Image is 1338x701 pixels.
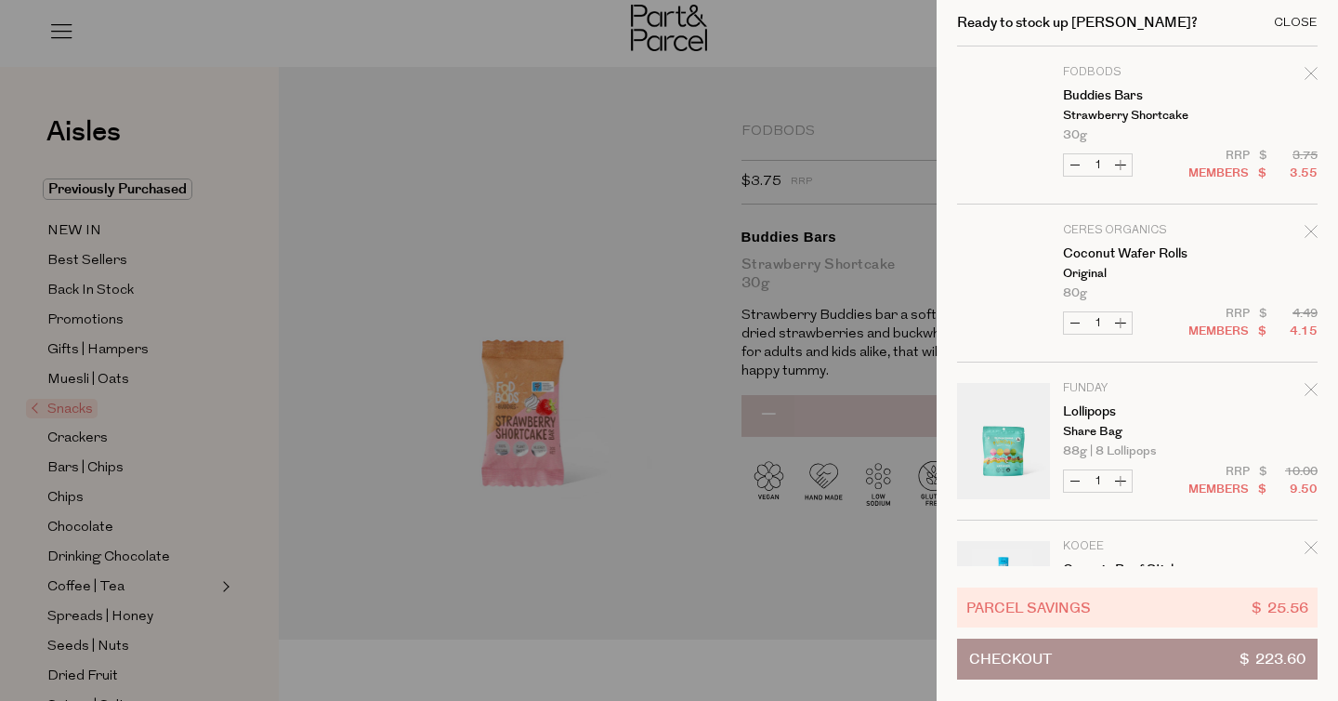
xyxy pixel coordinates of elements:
h2: Ready to stock up [PERSON_NAME]? [957,16,1198,30]
input: QTY Coconut Wafer Rolls [1086,312,1109,334]
input: QTY Lollipops [1086,470,1109,492]
a: Organic Beef Stick [1063,563,1207,576]
p: Strawberry Shortcake [1063,110,1207,122]
a: Lollipops [1063,405,1207,418]
span: 88g | 8 Lollipops [1063,445,1156,457]
button: Checkout$ 223.60 [957,639,1318,680]
div: Close [1274,17,1318,29]
input: QTY Buddies Bars [1086,154,1109,176]
p: Original [1063,268,1207,280]
div: Remove Buddies Bars [1305,64,1318,89]
a: Buddies Bars [1063,89,1207,102]
p: Fodbods [1063,67,1207,78]
span: Parcel Savings [966,597,1091,618]
div: Remove Lollipops [1305,380,1318,405]
span: Checkout [969,640,1052,679]
p: Ceres Organics [1063,225,1207,236]
div: Remove Coconut Wafer Rolls [1305,222,1318,247]
div: Remove Organic Beef Stick [1305,538,1318,563]
span: 80g [1063,287,1087,299]
p: Funday [1063,383,1207,394]
span: $ 223.60 [1240,640,1305,679]
span: 30g [1063,129,1087,141]
a: Coconut Wafer Rolls [1063,247,1207,260]
p: KOOEE [1063,541,1207,552]
span: $ 25.56 [1252,597,1308,618]
p: Share Bag [1063,426,1207,438]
